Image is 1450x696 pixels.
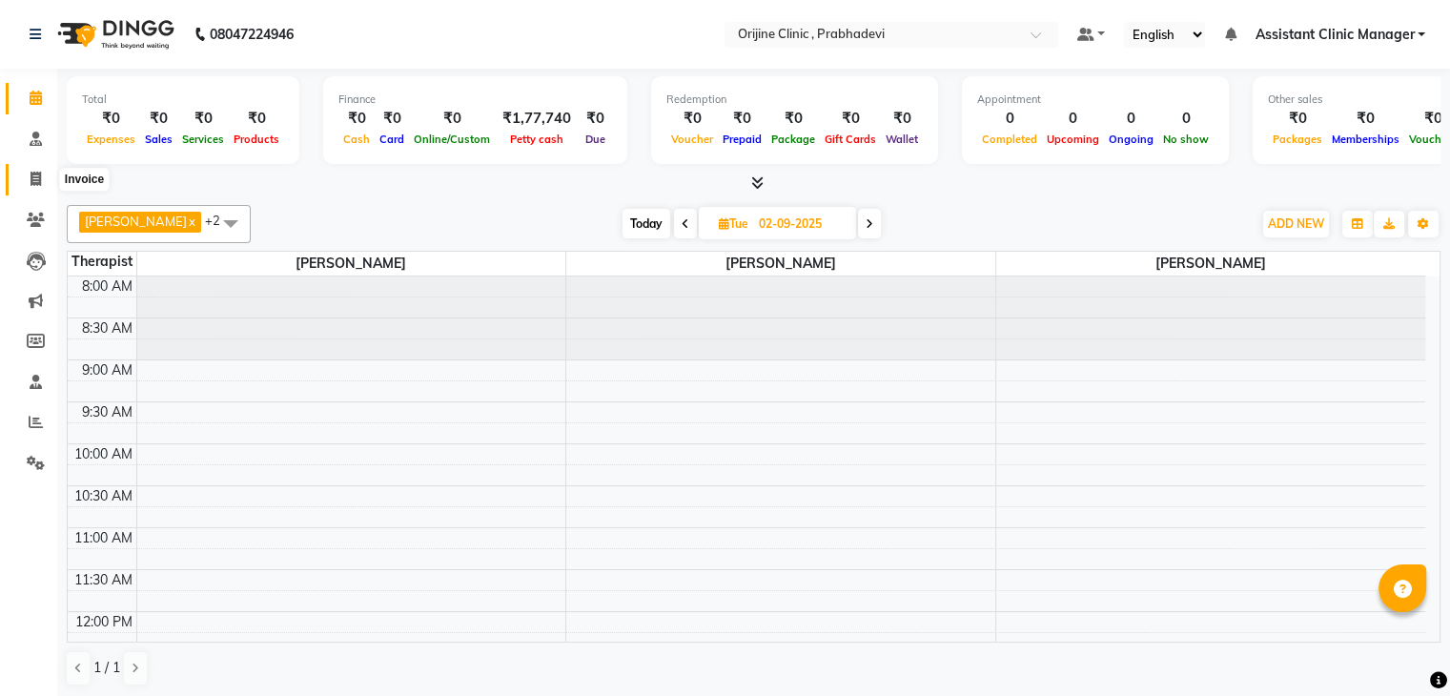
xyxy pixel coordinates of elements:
div: 0 [1104,108,1158,130]
div: ₹0 [229,108,284,130]
span: Expenses [82,133,140,146]
span: Packages [1268,133,1327,146]
div: ₹0 [579,108,612,130]
div: 9:00 AM [78,360,136,380]
span: Assistant Clinic Manager [1255,25,1414,45]
span: Online/Custom [409,133,495,146]
span: Card [375,133,409,146]
div: 8:30 AM [78,318,136,338]
div: ₹0 [666,108,718,130]
div: ₹0 [718,108,766,130]
div: Appointment [977,92,1214,108]
div: 11:30 AM [71,570,136,590]
span: Ongoing [1104,133,1158,146]
div: 0 [1042,108,1104,130]
div: Total [82,92,284,108]
span: 1 / 1 [93,658,120,678]
div: ₹0 [766,108,820,130]
span: Sales [140,133,177,146]
span: +2 [205,213,235,228]
div: Therapist [68,252,136,272]
div: ₹0 [140,108,177,130]
div: 10:00 AM [71,444,136,464]
div: ₹0 [409,108,495,130]
span: Cash [338,133,375,146]
span: Gift Cards [820,133,881,146]
img: logo [49,8,179,61]
span: Memberships [1327,133,1404,146]
div: 10:30 AM [71,486,136,506]
div: ₹0 [338,108,375,130]
div: 12:00 PM [71,612,136,632]
span: Services [177,133,229,146]
span: Wallet [881,133,923,146]
button: ADD NEW [1263,211,1329,237]
input: 2025-09-02 [753,210,848,238]
div: Invoice [60,169,109,192]
span: Completed [977,133,1042,146]
div: ₹0 [820,108,881,130]
span: [PERSON_NAME] [85,214,187,229]
div: ₹0 [1327,108,1404,130]
span: Prepaid [718,133,766,146]
div: ₹0 [177,108,229,130]
div: 0 [977,108,1042,130]
span: [PERSON_NAME] [137,252,566,276]
div: ₹0 [375,108,409,130]
span: Voucher [666,133,718,146]
span: Upcoming [1042,133,1104,146]
span: Tue [714,216,753,231]
div: Finance [338,92,612,108]
b: 08047224946 [210,8,294,61]
div: ₹0 [1268,108,1327,130]
span: Package [766,133,820,146]
div: Redemption [666,92,923,108]
div: ₹1,77,740 [495,108,579,130]
span: Products [229,133,284,146]
span: No show [1158,133,1214,146]
div: 0 [1158,108,1214,130]
span: [PERSON_NAME] [566,252,995,276]
div: ₹0 [82,108,140,130]
div: 9:30 AM [78,402,136,422]
span: [PERSON_NAME] [996,252,1425,276]
span: Today [623,209,670,238]
span: Due [581,133,610,146]
span: ADD NEW [1268,216,1324,231]
a: x [187,214,195,229]
div: 8:00 AM [78,276,136,297]
div: ₹0 [881,108,923,130]
span: Petty cash [505,133,568,146]
div: 11:00 AM [71,528,136,548]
